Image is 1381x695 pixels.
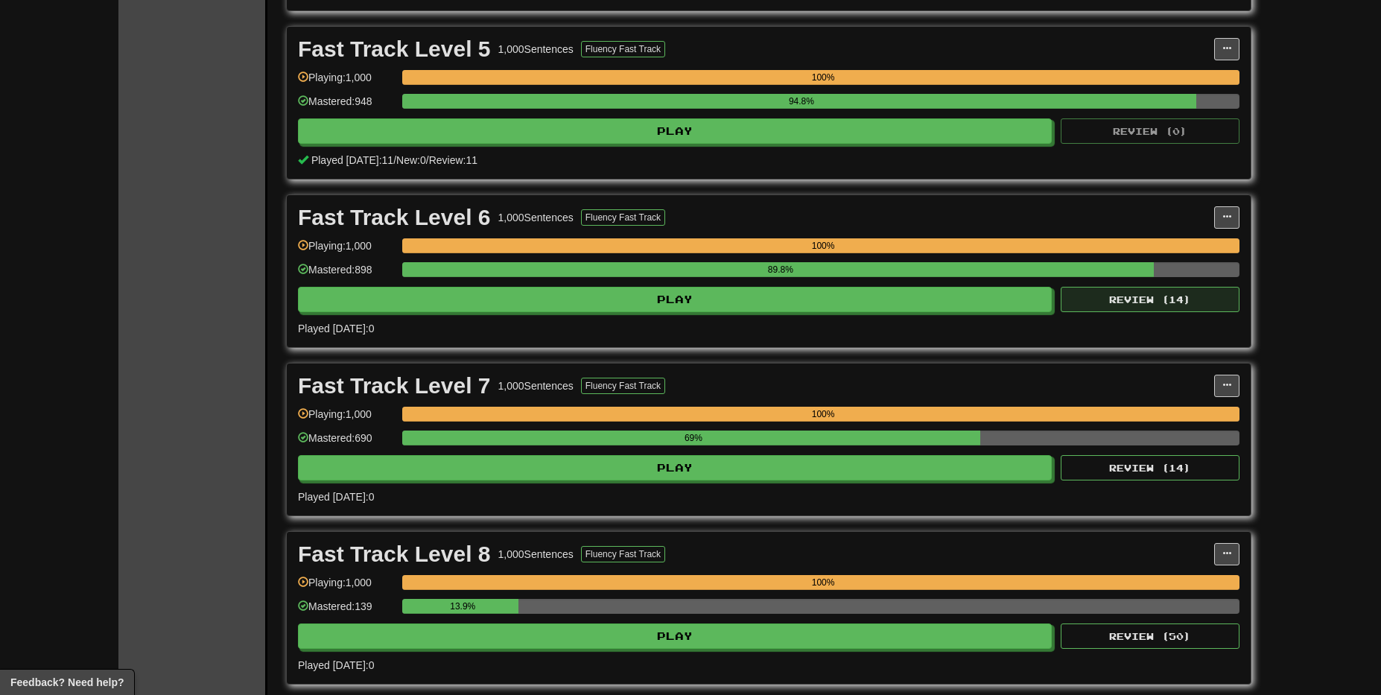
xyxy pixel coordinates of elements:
button: Fluency Fast Track [581,546,665,562]
div: 1,000 Sentences [498,378,574,393]
button: Fluency Fast Track [581,41,665,57]
div: 100% [407,70,1239,85]
div: Fast Track Level 6 [298,206,491,229]
div: 1,000 Sentences [498,42,574,57]
div: Playing: 1,000 [298,407,395,431]
button: Review (14) [1061,455,1239,480]
div: 100% [407,238,1239,253]
span: Played [DATE]: 0 [298,659,374,671]
button: Review (0) [1061,118,1239,144]
div: Playing: 1,000 [298,238,395,263]
button: Play [298,118,1052,144]
button: Fluency Fast Track [581,378,665,394]
div: 89.8% [407,262,1154,277]
button: Review (14) [1061,287,1239,312]
button: Fluency Fast Track [581,209,665,226]
div: Mastered: 690 [298,431,395,455]
div: 94.8% [407,94,1196,109]
span: New: 0 [396,154,426,166]
div: Fast Track Level 5 [298,38,491,60]
span: Review: 11 [429,154,477,166]
div: 1,000 Sentences [498,210,574,225]
button: Play [298,455,1052,480]
div: 13.9% [407,599,518,614]
span: Played [DATE]: 0 [298,491,374,503]
span: / [393,154,396,166]
div: 69% [407,431,980,445]
div: 100% [407,407,1239,422]
div: Playing: 1,000 [298,70,395,95]
span: Open feedback widget [10,675,124,690]
div: Fast Track Level 7 [298,375,491,397]
span: Played [DATE]: 11 [311,154,393,166]
div: Mastered: 948 [298,94,395,118]
div: 1,000 Sentences [498,547,574,562]
div: Fast Track Level 8 [298,543,491,565]
div: Mastered: 898 [298,262,395,287]
div: Playing: 1,000 [298,575,395,600]
button: Play [298,287,1052,312]
button: Review (50) [1061,623,1239,649]
button: Play [298,623,1052,649]
span: / [426,154,429,166]
div: Mastered: 139 [298,599,395,623]
div: 100% [407,575,1239,590]
span: Played [DATE]: 0 [298,323,374,334]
